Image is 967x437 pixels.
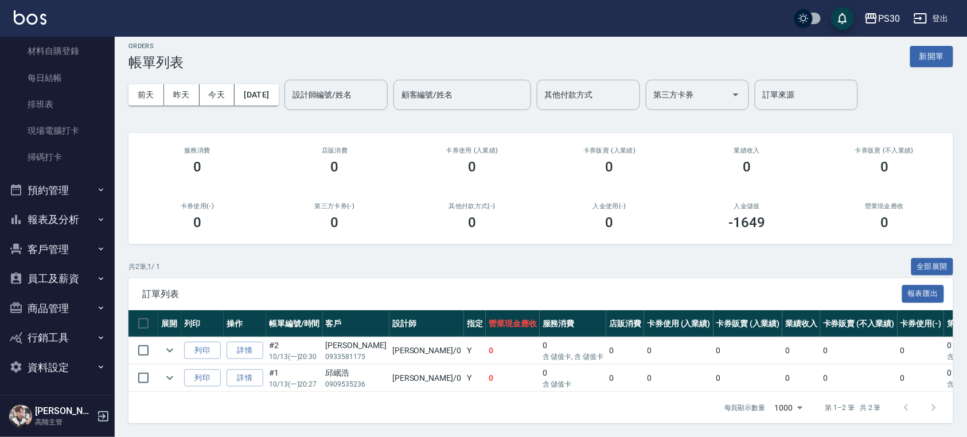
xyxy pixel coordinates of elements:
th: 設計師 [389,310,464,337]
p: 每頁顯示數量 [724,403,766,413]
button: 列印 [184,342,221,360]
button: 資料設定 [5,353,110,383]
p: 共 2 筆, 1 / 1 [128,262,160,272]
td: 0 [540,365,607,392]
th: 卡券販賣 (不入業績) [820,310,897,337]
h3: 0 [468,214,476,231]
td: 0 [486,337,540,364]
td: #1 [266,365,323,392]
h2: 其他付款方式(-) [417,202,527,210]
a: 材料自購登錄 [5,38,110,64]
a: 報表匯出 [902,288,945,299]
button: 今天 [200,84,235,106]
th: 營業現金應收 [486,310,540,337]
h2: 營業現金應收 [829,202,939,210]
p: 10/13 (一) 20:30 [269,352,320,362]
button: 昨天 [164,84,200,106]
h3: 0 [880,159,888,175]
h2: 第三方卡券(-) [280,202,390,210]
button: 新開單 [910,46,953,67]
div: 邱岷浩 [326,367,387,379]
button: 報表匯出 [902,285,945,303]
th: 卡券使用(-) [898,310,945,337]
h3: 0 [468,159,476,175]
td: 0 [713,337,783,364]
th: 卡券使用 (入業績) [644,310,713,337]
th: 指定 [464,310,486,337]
td: Y [464,337,486,364]
p: 10/13 (一) 20:27 [269,379,320,389]
h2: 入金儲值 [692,202,802,210]
h2: ORDERS [128,42,184,50]
td: 0 [540,337,607,364]
h5: [PERSON_NAME] [35,405,93,417]
button: 報表及分析 [5,205,110,235]
span: 訂單列表 [142,288,902,300]
button: 客戶管理 [5,235,110,264]
td: 0 [820,337,897,364]
td: Y [464,365,486,392]
th: 卡券販賣 (入業績) [713,310,783,337]
div: [PERSON_NAME] [326,340,387,352]
p: 第 1–2 筆 共 2 筆 [825,403,881,413]
button: 預約管理 [5,175,110,205]
h3: 0 [880,214,888,231]
h2: 入金使用(-) [555,202,665,210]
td: 0 [820,365,897,392]
h2: 卡券使用 (入業績) [417,147,527,154]
th: 帳單編號/時間 [266,310,323,337]
th: 展開 [158,310,181,337]
h3: -1649 [729,214,766,231]
td: #2 [266,337,323,364]
button: 登出 [909,8,953,29]
p: 含 儲值卡 [543,379,604,389]
h3: 0 [331,159,339,175]
td: [PERSON_NAME] /0 [389,337,464,364]
button: 員工及薪資 [5,264,110,294]
td: 0 [898,337,945,364]
button: 商品管理 [5,294,110,323]
p: 0933581175 [326,352,387,362]
div: PS30 [878,11,900,26]
th: 業績收入 [782,310,820,337]
a: 新開單 [910,50,953,61]
td: 0 [713,365,783,392]
h2: 卡券販賣 (入業績) [555,147,665,154]
a: 詳情 [227,369,263,387]
div: 1000 [770,392,807,423]
a: 詳情 [227,342,263,360]
td: 0 [486,365,540,392]
td: 0 [782,365,820,392]
h3: 帳單列表 [128,54,184,71]
h3: 0 [193,214,201,231]
td: 0 [606,365,644,392]
p: 0909535236 [326,379,387,389]
img: Person [9,405,32,428]
h3: 0 [606,159,614,175]
td: 0 [606,337,644,364]
h2: 卡券販賣 (不入業績) [829,147,939,154]
h3: 0 [743,159,751,175]
td: 0 [644,365,713,392]
th: 客戶 [323,310,389,337]
td: 0 [898,365,945,392]
td: [PERSON_NAME] /0 [389,365,464,392]
h3: 服務消費 [142,147,252,154]
p: 高階主管 [35,417,93,427]
h3: 0 [331,214,339,231]
button: 列印 [184,369,221,387]
button: expand row [161,369,178,387]
th: 操作 [224,310,266,337]
a: 每日結帳 [5,65,110,91]
button: expand row [161,342,178,359]
th: 列印 [181,310,224,337]
p: 含 儲值卡, 含 儲值卡 [543,352,604,362]
button: Open [727,85,745,104]
button: 全部展開 [911,258,954,276]
img: Logo [14,10,46,25]
button: save [831,7,854,30]
button: [DATE] [235,84,278,106]
td: 0 [782,337,820,364]
h2: 店販消費 [280,147,390,154]
h3: 0 [193,159,201,175]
